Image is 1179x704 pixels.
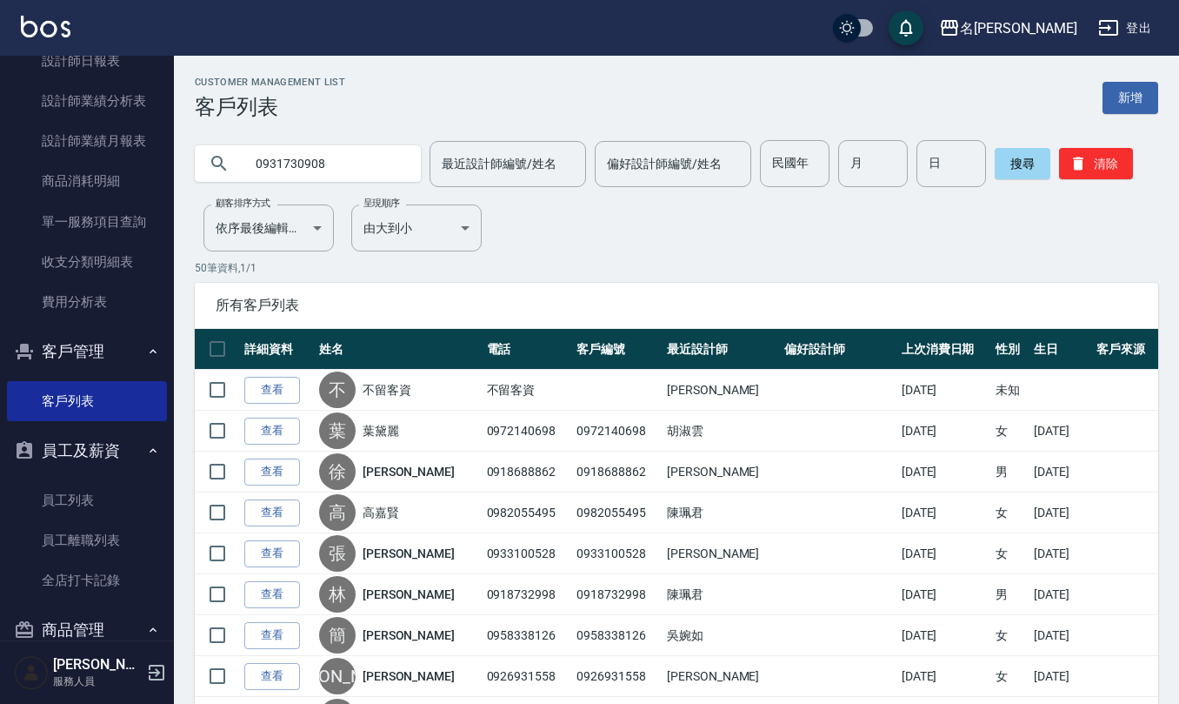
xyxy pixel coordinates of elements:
div: 由大到小 [351,204,482,251]
a: 客戶列表 [7,381,167,421]
td: 未知 [991,370,1029,411]
input: 搜尋關鍵字 [243,140,407,187]
td: [DATE] [897,411,992,452]
a: 不留客資 [363,381,411,399]
td: 女 [991,493,1029,533]
a: 員工離職列表 [7,520,167,560]
a: 費用分析表 [7,282,167,322]
td: 0926931558 [483,656,573,697]
th: 詳細資料 [240,329,315,370]
a: 查看 [244,622,300,649]
div: 名[PERSON_NAME] [960,17,1077,39]
td: 0972140698 [572,411,663,452]
td: [PERSON_NAME] [663,452,780,493]
td: [PERSON_NAME] [663,370,780,411]
p: 服務人員 [53,674,142,689]
th: 生日 [1029,329,1091,370]
img: Logo [21,16,70,37]
a: 員工列表 [7,480,167,520]
img: Person [14,655,49,690]
a: 單一服務項目查詢 [7,202,167,242]
a: 查看 [244,581,300,608]
td: [DATE] [897,370,992,411]
td: [DATE] [1029,452,1091,493]
th: 最近設計師 [663,329,780,370]
h5: [PERSON_NAME] [53,656,142,674]
div: 依序最後編輯時間 [203,204,334,251]
td: 0918732998 [572,574,663,615]
td: 0918732998 [483,574,573,615]
div: 葉 [319,412,356,449]
label: 顧客排序方式 [216,197,270,210]
td: 陳珮君 [663,574,780,615]
div: 林 [319,576,356,613]
td: 不留客資 [483,370,573,411]
p: 50 筆資料, 1 / 1 [195,260,1158,276]
td: [DATE] [1029,615,1091,656]
button: 商品管理 [7,607,167,653]
span: 所有客戶列表 [216,297,1137,314]
td: 0926931558 [572,656,663,697]
h2: Customer Management List [195,77,345,88]
a: 全店打卡記錄 [7,560,167,600]
th: 姓名 [315,329,483,370]
a: 查看 [244,377,300,404]
a: [PERSON_NAME] [363,545,455,562]
td: 0958338126 [483,615,573,656]
td: 陳珮君 [663,493,780,533]
td: [DATE] [897,533,992,574]
a: 設計師日報表 [7,41,167,81]
div: 高 [319,494,356,531]
a: 查看 [244,418,300,445]
div: 簡 [319,617,356,654]
td: [DATE] [1029,493,1091,533]
th: 客戶編號 [572,329,663,370]
button: 名[PERSON_NAME] [932,10,1084,46]
td: 0982055495 [483,493,573,533]
td: 女 [991,411,1029,452]
a: 商品消耗明細 [7,161,167,201]
td: 吳婉如 [663,615,780,656]
td: 0918688862 [572,452,663,493]
a: 葉黛麗 [363,422,399,439]
a: 查看 [244,459,300,486]
td: 0918688862 [483,452,573,493]
th: 偏好設計師 [780,329,897,370]
td: 女 [991,533,1029,574]
button: save [889,10,923,45]
td: [PERSON_NAME] [663,533,780,574]
button: 員工及薪資 [7,428,167,473]
td: 0933100528 [572,533,663,574]
td: 0958338126 [572,615,663,656]
a: [PERSON_NAME] [363,586,455,603]
a: 新增 [1102,82,1158,114]
td: 女 [991,656,1029,697]
div: 張 [319,535,356,572]
td: [DATE] [897,452,992,493]
td: [DATE] [897,493,992,533]
td: 0972140698 [483,411,573,452]
td: 胡淑雲 [663,411,780,452]
th: 性別 [991,329,1029,370]
a: 查看 [244,500,300,526]
td: [DATE] [897,656,992,697]
button: 搜尋 [995,148,1050,179]
h3: 客戶列表 [195,95,345,119]
a: [PERSON_NAME] [363,463,455,480]
a: 收支分類明細表 [7,242,167,282]
td: [DATE] [1029,411,1091,452]
td: 男 [991,452,1029,493]
label: 呈現順序 [363,197,400,210]
a: [PERSON_NAME] [363,627,455,644]
div: 徐 [319,453,356,490]
td: [DATE] [897,574,992,615]
button: 清除 [1059,148,1133,179]
a: 查看 [244,540,300,567]
th: 客戶來源 [1092,329,1158,370]
td: 0933100528 [483,533,573,574]
td: [DATE] [897,615,992,656]
td: [DATE] [1029,574,1091,615]
div: 不 [319,372,356,408]
td: 0982055495 [572,493,663,533]
div: [PERSON_NAME] [319,658,356,694]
